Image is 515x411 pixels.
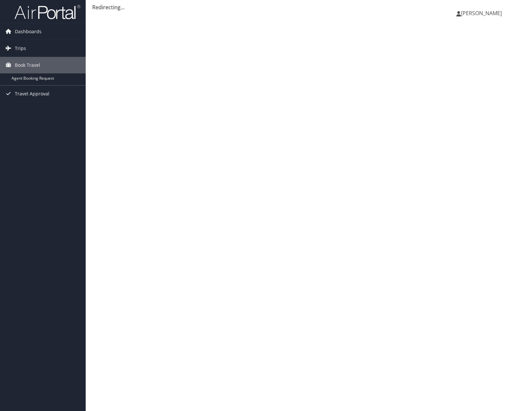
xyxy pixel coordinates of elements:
span: Travel Approval [15,86,49,102]
div: Redirecting... [92,3,508,11]
span: Dashboards [15,23,42,40]
span: Book Travel [15,57,40,73]
img: airportal-logo.png [14,4,80,20]
span: [PERSON_NAME] [461,10,502,17]
a: [PERSON_NAME] [456,3,508,23]
span: Trips [15,40,26,57]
